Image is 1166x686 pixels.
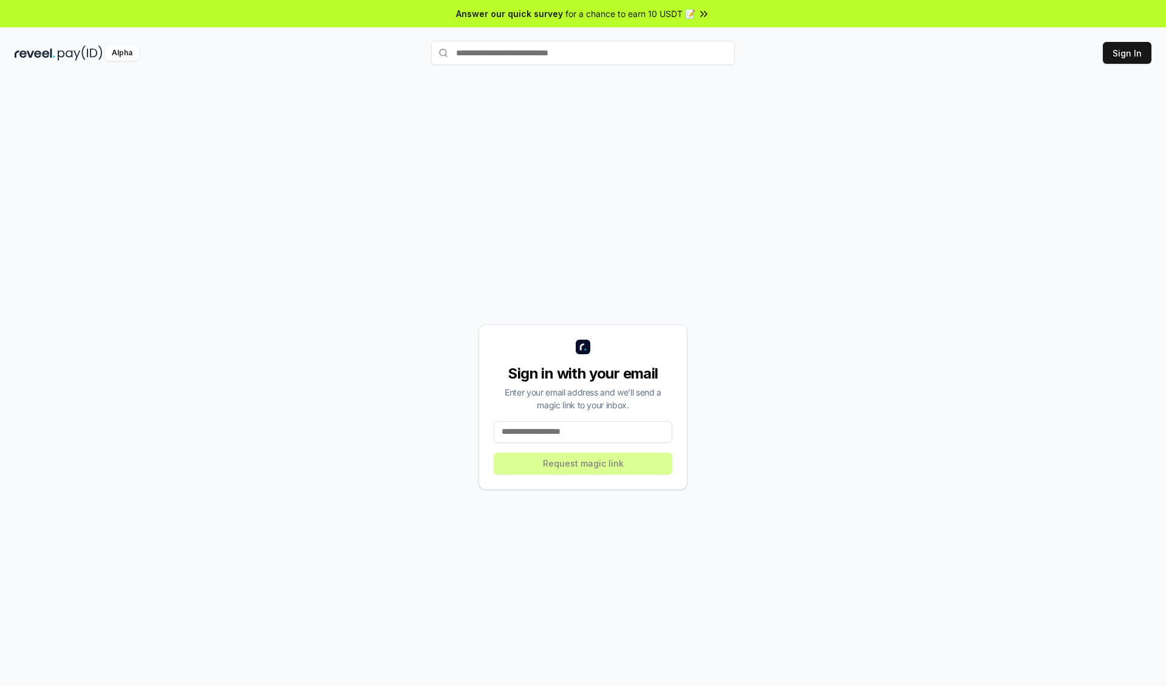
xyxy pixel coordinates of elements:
div: Alpha [105,46,139,61]
img: pay_id [58,46,103,61]
span: Answer our quick survey [456,7,563,20]
div: Sign in with your email [494,364,672,383]
img: logo_small [576,340,590,354]
div: Enter your email address and we’ll send a magic link to your inbox. [494,386,672,411]
span: for a chance to earn 10 USDT 📝 [565,7,695,20]
img: reveel_dark [15,46,55,61]
button: Sign In [1103,42,1151,64]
